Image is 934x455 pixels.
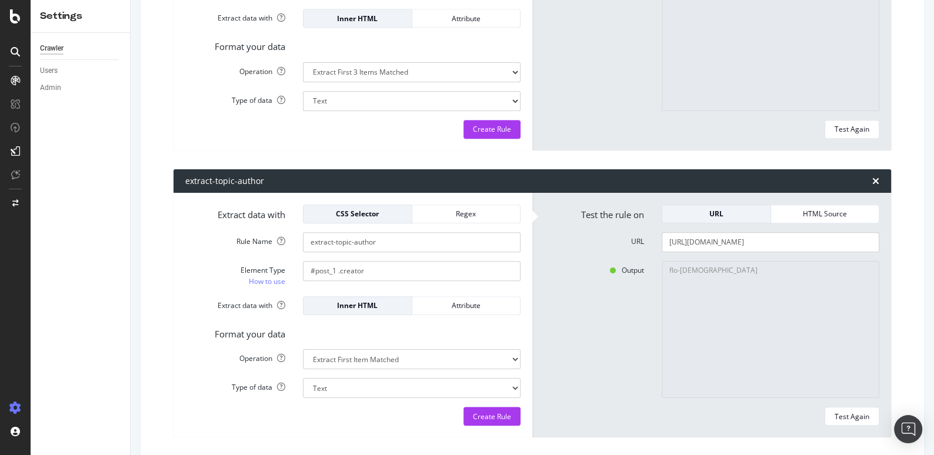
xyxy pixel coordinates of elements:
[313,14,402,24] div: Inner HTML
[176,62,294,76] label: Operation
[313,209,402,219] div: CSS Selector
[473,411,511,421] div: Create Rule
[40,65,122,77] a: Users
[303,296,412,315] button: Inner HTML
[835,124,869,134] div: Test Again
[40,42,64,55] div: Crawler
[894,415,922,443] div: Open Intercom Messenger
[303,205,412,223] button: CSS Selector
[40,42,122,55] a: Crawler
[771,205,880,223] button: HTML Source
[176,9,294,23] label: Extract data with
[463,120,521,139] button: Create Rule
[40,65,58,77] div: Users
[672,209,761,219] div: URL
[473,124,511,134] div: Create Rule
[176,36,294,53] label: Format your data
[535,232,653,246] label: URL
[176,91,294,105] label: Type of data
[176,232,294,246] label: Rule Name
[40,82,61,94] div: Admin
[412,296,521,315] button: Attribute
[185,265,285,275] div: Element Type
[185,175,264,187] div: extract-topic-author
[662,205,771,223] button: URL
[825,120,879,139] button: Test Again
[463,407,521,426] button: Create Rule
[40,82,122,94] a: Admin
[249,275,285,287] a: How to use
[412,205,521,223] button: Regex
[303,261,521,281] input: CSS Expression
[176,324,294,340] label: Format your data
[662,261,879,399] textarea: flo-[DEMOGRAPHIC_DATA]
[313,300,402,310] div: Inner HTML
[535,261,653,275] label: Output
[422,300,511,310] div: Attribute
[825,407,879,426] button: Test Again
[176,296,294,310] label: Extract data with
[40,9,121,23] div: Settings
[535,205,653,221] label: Test the rule on
[872,176,879,186] div: times
[303,232,521,252] input: Provide a name
[303,9,412,28] button: Inner HTML
[780,209,870,219] div: HTML Source
[662,232,879,252] input: Set a URL
[176,349,294,363] label: Operation
[422,14,511,24] div: Attribute
[422,209,511,219] div: Regex
[176,205,294,221] label: Extract data with
[835,411,869,421] div: Test Again
[176,378,294,392] label: Type of data
[412,9,521,28] button: Attribute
